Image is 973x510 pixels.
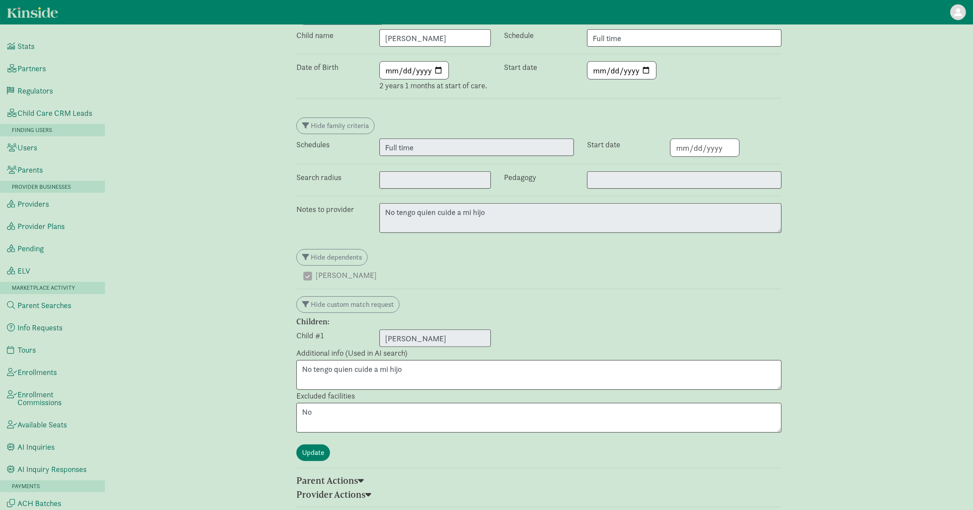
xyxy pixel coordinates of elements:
span: ELV [17,267,30,275]
span: Users [17,144,37,152]
label: Notes to provider [296,204,354,215]
span: Partners [17,65,46,73]
span: Payments [12,482,40,490]
span: Hide custom match request [311,300,394,309]
span: Finding Users [12,126,52,134]
button: Hide dependents [296,249,368,266]
span: Parents [17,166,43,174]
label: Schedule [504,30,534,41]
span: ACH Batches [17,500,61,507]
iframe: Chat Widget [929,468,973,510]
span: Tours [17,346,36,354]
span: Providers [17,200,49,208]
span: 2 years 1 months at start of care. [379,80,487,90]
h5: Parent Actions [296,475,517,486]
label: Additional info (Used in AI search) [296,348,407,358]
span: Hide dependents [311,253,362,262]
span: Hide family criteria [311,121,369,130]
label: [PERSON_NAME] [312,270,377,281]
span: Pending [17,245,44,253]
span: Marketplace Activity [12,284,75,291]
h6: Children: [296,317,537,326]
label: Date of Birth [296,62,338,73]
span: Provider Businesses [12,183,71,191]
span: Info Requests [17,324,63,332]
span: Parent Searches [17,302,71,309]
label: Search radius [296,172,341,183]
button: Hide custom match request [296,296,400,313]
h5: Provider Actions [296,489,517,500]
span: Regulators [17,87,53,95]
span: Enrollments [17,368,57,376]
span: Available Seats [17,421,67,429]
span: AI Inquiry Responses [17,465,87,473]
label: Child #1 [296,330,324,341]
span: Provider Plans [17,222,65,230]
label: Schedules [296,139,330,150]
span: Child Care CRM Leads [17,109,92,117]
span: Enrollment Commissions [17,391,98,406]
label: Excluded facilities [296,391,355,401]
label: Pedagogy [504,172,536,183]
label: Start date [587,139,620,150]
button: Update [296,444,330,461]
span: Stats [17,42,35,50]
button: Hide family criteria [296,118,375,134]
label: Start date [504,62,537,73]
span: AI Inquiries [17,443,55,451]
label: Child name [296,30,334,41]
